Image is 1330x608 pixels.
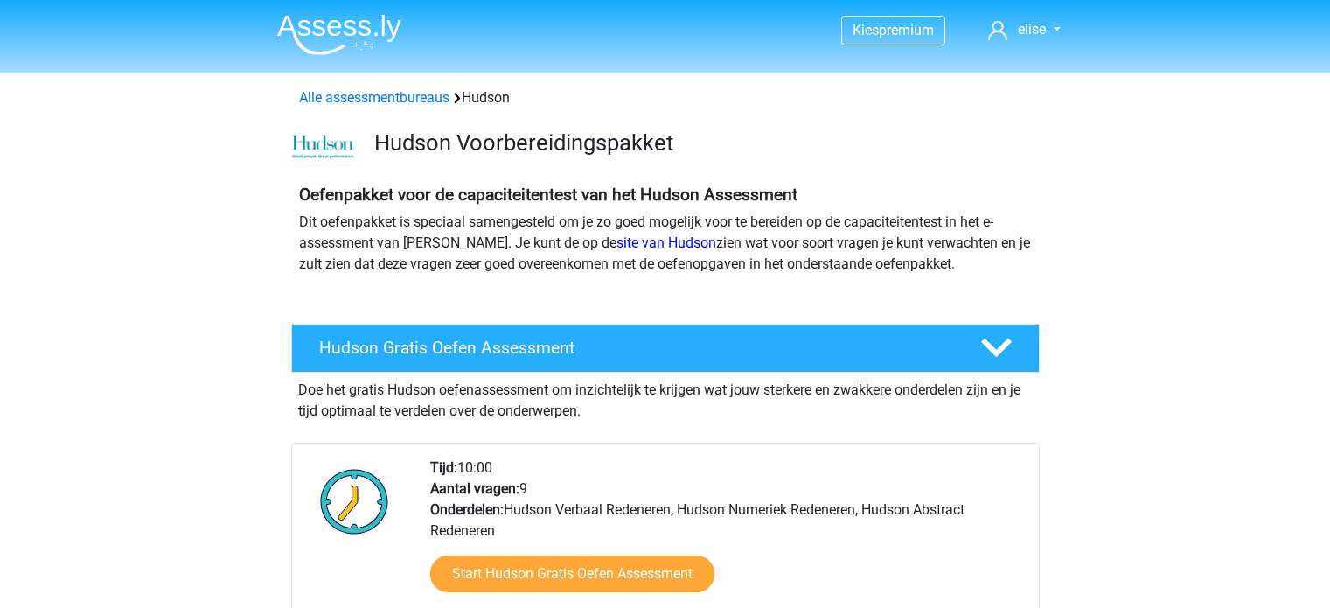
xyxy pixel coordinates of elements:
b: Tijd: [430,459,457,476]
img: Assessly [277,14,401,55]
a: site van Hudson [616,234,716,251]
a: Hudson Gratis Oefen Assessment [284,324,1047,373]
b: Onderdelen: [430,501,504,518]
a: Start Hudson Gratis Oefen Assessment [430,556,714,592]
h3: Hudson Voorbereidingspakket [374,129,1026,157]
img: cefd0e47479f4eb8e8c001c0d358d5812e054fa8.png [292,135,354,159]
img: Klok [310,458,399,545]
b: Oefenpakket voor de capaciteitentest van het Hudson Assessment [299,185,797,205]
h4: Hudson Gratis Oefen Assessment [319,338,952,358]
a: elise [981,19,1067,40]
div: Hudson [292,87,1039,108]
b: Aantal vragen: [430,480,519,497]
span: elise [1018,21,1046,38]
div: Doe het gratis Hudson oefenassessment om inzichtelijk te krijgen wat jouw sterkere en zwakkere on... [291,373,1040,422]
a: Kiespremium [842,18,944,42]
a: Alle assessmentbureaus [299,89,449,106]
span: Kies [853,22,879,38]
p: Dit oefenpakket is speciaal samengesteld om je zo goed mogelijk voor te bereiden op de capaciteit... [299,212,1032,275]
span: premium [879,22,934,38]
